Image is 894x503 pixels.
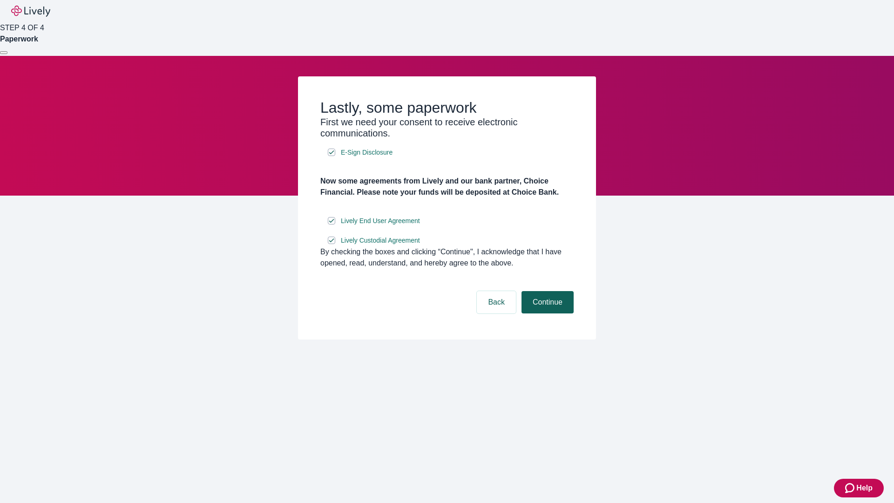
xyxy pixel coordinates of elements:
button: Continue [521,291,574,313]
a: e-sign disclosure document [339,235,422,246]
h2: Lastly, some paperwork [320,99,574,116]
button: Back [477,291,516,313]
h3: First we need your consent to receive electronic communications. [320,116,574,139]
span: Help [856,483,873,494]
svg: Zendesk support icon [845,483,856,494]
img: Lively [11,6,50,17]
span: E-Sign Disclosure [341,148,393,157]
div: By checking the boxes and clicking “Continue", I acknowledge that I have opened, read, understand... [320,246,574,269]
a: e-sign disclosure document [339,147,394,158]
button: Zendesk support iconHelp [834,479,884,497]
h4: Now some agreements from Lively and our bank partner, Choice Financial. Please note your funds wi... [320,176,574,198]
span: Lively End User Agreement [341,216,420,226]
a: e-sign disclosure document [339,215,422,227]
span: Lively Custodial Agreement [341,236,420,245]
